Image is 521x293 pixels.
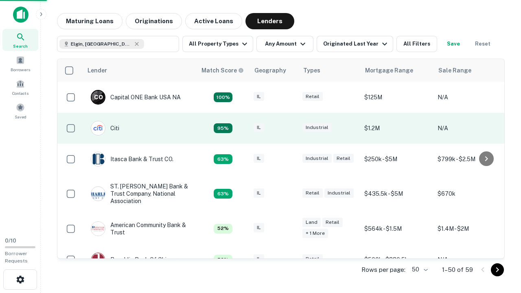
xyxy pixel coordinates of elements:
[324,188,354,198] div: Industrial
[126,13,182,29] button: Originations
[322,218,343,227] div: Retail
[91,221,188,236] div: American Community Bank & Trust
[214,189,232,199] div: Capitalize uses an advanced AI algorithm to match your search with the best lender. The match sco...
[433,175,507,213] td: $670k
[302,92,323,101] div: Retail
[302,218,321,227] div: Land
[91,252,180,267] div: Republic Bank Of Chicago
[491,263,504,276] button: Go to next page
[5,251,28,264] span: Borrower Requests
[91,183,188,205] div: ST. [PERSON_NAME] Bank & Trust Company, National Association
[480,228,521,267] iframe: Chat Widget
[302,229,328,238] div: + 1 more
[91,121,119,136] div: Citi
[245,13,294,29] button: Lenders
[88,66,107,75] div: Lender
[250,59,298,82] th: Geography
[2,52,38,74] a: Borrowers
[13,43,28,49] span: Search
[360,59,433,82] th: Mortgage Range
[182,36,253,52] button: All Property Types
[302,254,323,264] div: Retail
[12,90,28,96] span: Contacts
[365,66,413,75] div: Mortgage Range
[83,59,197,82] th: Lender
[2,76,38,98] a: Contacts
[214,92,232,102] div: Capitalize uses an advanced AI algorithm to match your search with the best lender. The match sco...
[57,13,123,29] button: Maturing Loans
[91,152,105,166] img: picture
[333,154,354,163] div: Retail
[254,188,264,198] div: IL
[201,66,244,75] div: Capitalize uses an advanced AI algorithm to match your search with the best lender. The match sco...
[2,29,38,51] a: Search
[2,100,38,122] a: Saved
[71,40,132,48] span: Elgin, [GEOGRAPHIC_DATA], [GEOGRAPHIC_DATA]
[254,154,264,163] div: IL
[254,92,264,101] div: IL
[91,152,173,166] div: Itasca Bank & Trust CO.
[317,36,393,52] button: Originated Last Year
[470,36,496,52] button: Reset
[433,82,507,113] td: N/A
[302,154,332,163] div: Industrial
[409,264,429,276] div: 50
[433,244,507,275] td: N/A
[302,123,332,132] div: Industrial
[254,123,264,132] div: IL
[440,36,466,52] button: Save your search to get updates of matches that match your search criteria.
[214,123,232,133] div: Capitalize uses an advanced AI algorithm to match your search with the best lender. The match sco...
[256,36,313,52] button: Any Amount
[11,66,30,73] span: Borrowers
[360,244,433,275] td: $500k - $880.5k
[360,175,433,213] td: $435.5k - $5M
[254,254,264,264] div: IL
[15,114,26,120] span: Saved
[433,213,507,244] td: $1.4M - $2M
[302,188,323,198] div: Retail
[91,121,105,135] img: picture
[396,36,437,52] button: All Filters
[433,144,507,175] td: $799k - $2.5M
[94,93,103,102] p: C O
[360,144,433,175] td: $250k - $5M
[214,224,232,234] div: Capitalize uses an advanced AI algorithm to match your search with the best lender. The match sco...
[214,154,232,164] div: Capitalize uses an advanced AI algorithm to match your search with the best lender. The match sco...
[254,223,264,232] div: IL
[433,113,507,144] td: N/A
[13,7,28,23] img: capitalize-icon.png
[360,113,433,144] td: $1.2M
[214,255,232,265] div: Capitalize uses an advanced AI algorithm to match your search with the best lender. The match sco...
[298,59,360,82] th: Types
[442,265,473,275] p: 1–50 of 59
[197,59,250,82] th: Capitalize uses an advanced AI algorithm to match your search with the best lender. The match sco...
[323,39,390,49] div: Originated Last Year
[360,82,433,113] td: $125M
[91,187,105,201] img: picture
[433,59,507,82] th: Sale Range
[91,253,105,267] img: picture
[254,66,286,75] div: Geography
[303,66,320,75] div: Types
[201,66,242,75] h6: Match Score
[438,66,471,75] div: Sale Range
[360,213,433,244] td: $564k - $1.5M
[361,265,405,275] p: Rows per page:
[91,90,181,105] div: Capital ONE Bank USA NA
[185,13,242,29] button: Active Loans
[91,222,105,236] img: picture
[5,238,16,244] span: 0 / 10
